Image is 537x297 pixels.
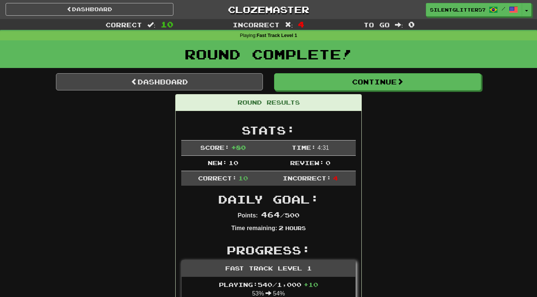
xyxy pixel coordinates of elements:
strong: Fast Track Level 1 [257,33,297,38]
strong: Time remaining: [231,225,277,231]
div: Fast Track Level 1 [182,260,355,277]
span: : [285,22,293,28]
h2: Progress: [181,244,356,256]
span: 10 [229,159,238,166]
span: New: [208,159,227,166]
span: 4 [298,20,304,29]
span: To go [364,21,390,28]
h2: Stats: [181,124,356,136]
div: Round Results [176,95,361,111]
span: Incorrect [233,21,280,28]
span: 4 : 31 [317,145,329,151]
a: Dashboard [6,3,173,16]
span: 4 [333,174,338,182]
span: 2 [279,224,283,231]
span: Correct [106,21,142,28]
span: Playing: 540 / 1,000 [219,281,318,288]
button: Continue [274,73,481,90]
h1: Round Complete! [3,47,534,62]
span: Correct: [198,174,237,182]
span: 0 [326,159,330,166]
span: Score: [200,144,229,151]
a: Dashboard [56,73,263,90]
span: / [502,6,505,11]
h2: Daily Goal: [181,193,356,205]
span: + 80 [231,144,246,151]
span: 0 [408,20,415,29]
span: SilentGlitter5787 [430,6,485,13]
a: SilentGlitter5787 / [426,3,522,16]
span: + 10 [304,281,318,288]
span: Time: [292,144,316,151]
span: : [395,22,403,28]
span: Incorrect: [283,174,331,182]
span: : [147,22,156,28]
a: Clozemaster [185,3,352,16]
span: 10 [238,174,248,182]
span: / 500 [261,211,299,219]
span: 10 [161,20,173,29]
small: Hours [285,225,306,231]
span: Review: [290,159,324,166]
span: 464 [261,210,280,219]
strong: Points: [238,212,258,219]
